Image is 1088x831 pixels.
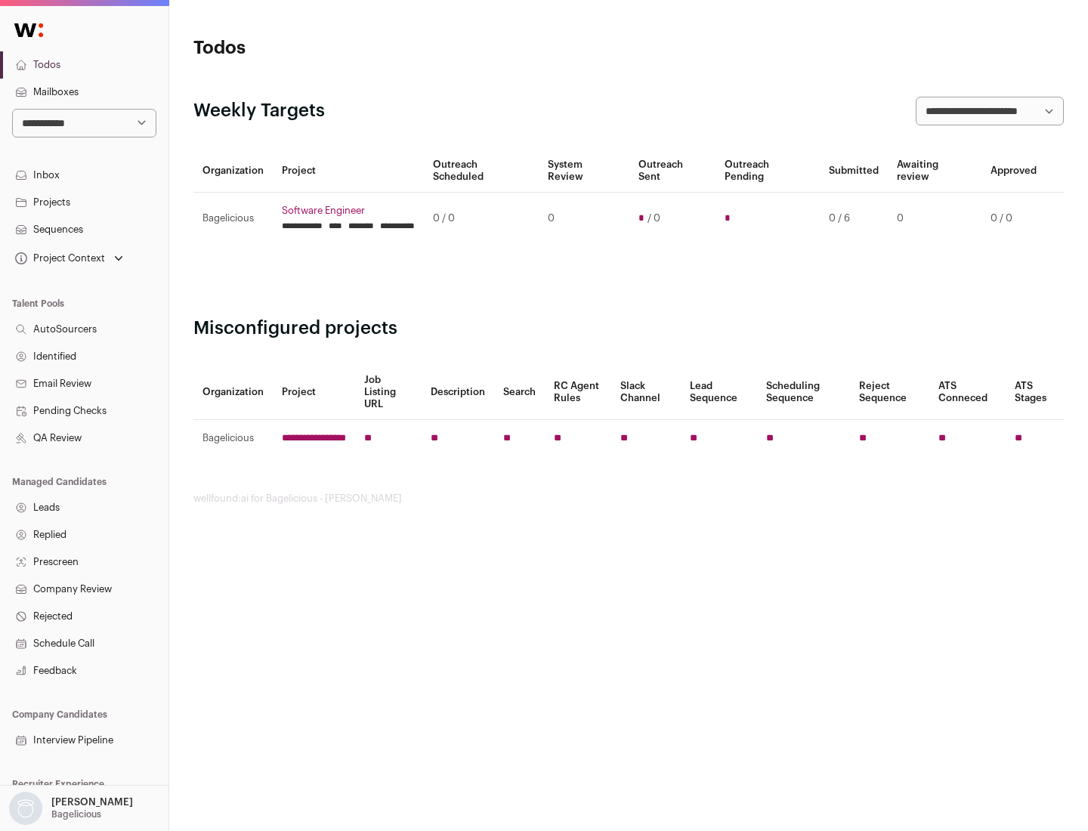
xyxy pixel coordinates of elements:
th: Job Listing URL [355,365,422,420]
h2: Weekly Targets [193,99,325,123]
h1: Todos [193,36,484,60]
span: / 0 [648,212,660,224]
th: Outreach Sent [629,150,716,193]
td: 0 / 0 [424,193,539,245]
th: Slack Channel [611,365,681,420]
th: ATS Stages [1006,365,1064,420]
td: 0 [539,193,629,245]
td: 0 [888,193,981,245]
th: Description [422,365,494,420]
th: Outreach Pending [716,150,819,193]
th: Scheduling Sequence [757,365,850,420]
th: System Review [539,150,629,193]
th: RC Agent Rules [545,365,610,420]
a: Software Engineer [282,205,415,217]
button: Open dropdown [6,792,136,825]
img: Wellfound [6,15,51,45]
h2: Misconfigured projects [193,317,1064,341]
th: Approved [981,150,1046,193]
th: Lead Sequence [681,365,757,420]
p: [PERSON_NAME] [51,796,133,808]
th: Reject Sequence [850,365,930,420]
img: nopic.png [9,792,42,825]
th: Search [494,365,545,420]
th: ATS Conneced [929,365,1005,420]
p: Bagelicious [51,808,101,820]
th: Submitted [820,150,888,193]
td: 0 / 0 [981,193,1046,245]
th: Project [273,365,355,420]
th: Organization [193,150,273,193]
th: Organization [193,365,273,420]
th: Project [273,150,424,193]
td: Bagelicious [193,193,273,245]
div: Project Context [12,252,105,264]
td: Bagelicious [193,420,273,457]
th: Outreach Scheduled [424,150,539,193]
button: Open dropdown [12,248,126,269]
footer: wellfound:ai for Bagelicious - [PERSON_NAME] [193,493,1064,505]
th: Awaiting review [888,150,981,193]
td: 0 / 6 [820,193,888,245]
